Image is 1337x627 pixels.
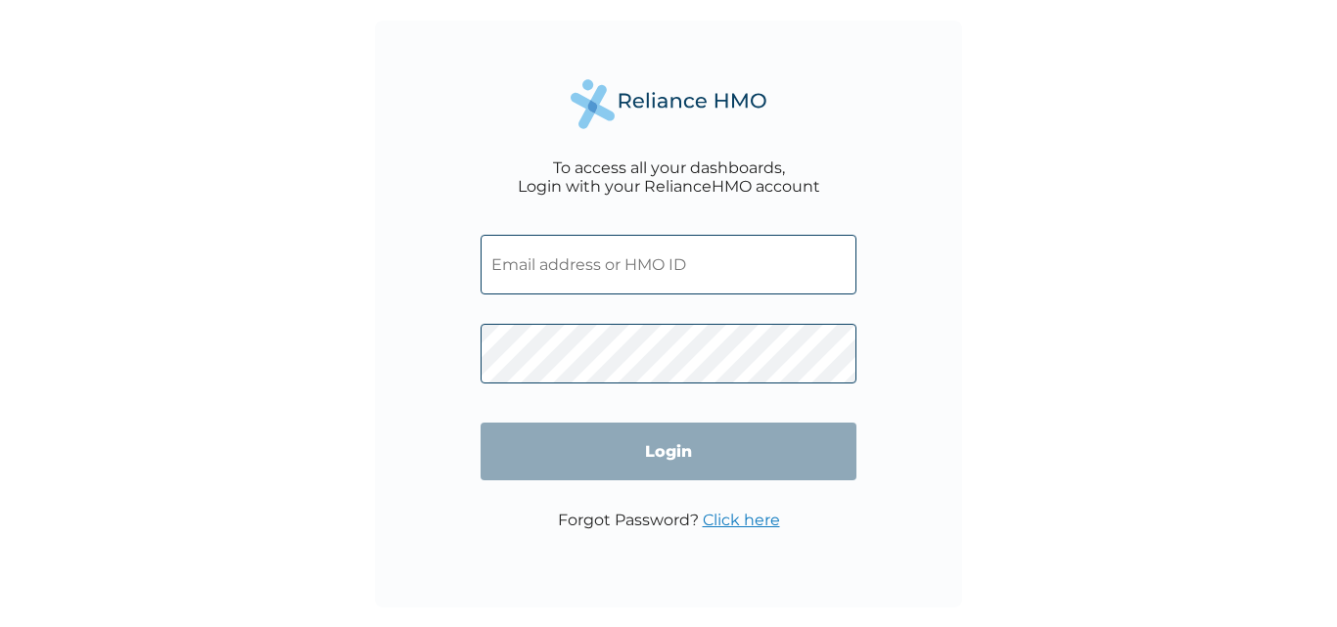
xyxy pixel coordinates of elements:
[518,158,820,196] div: To access all your dashboards, Login with your RelianceHMO account
[481,423,856,480] input: Login
[481,235,856,294] input: Email address or HMO ID
[571,79,766,129] img: Reliance Health's Logo
[558,511,780,529] p: Forgot Password?
[703,511,780,529] a: Click here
